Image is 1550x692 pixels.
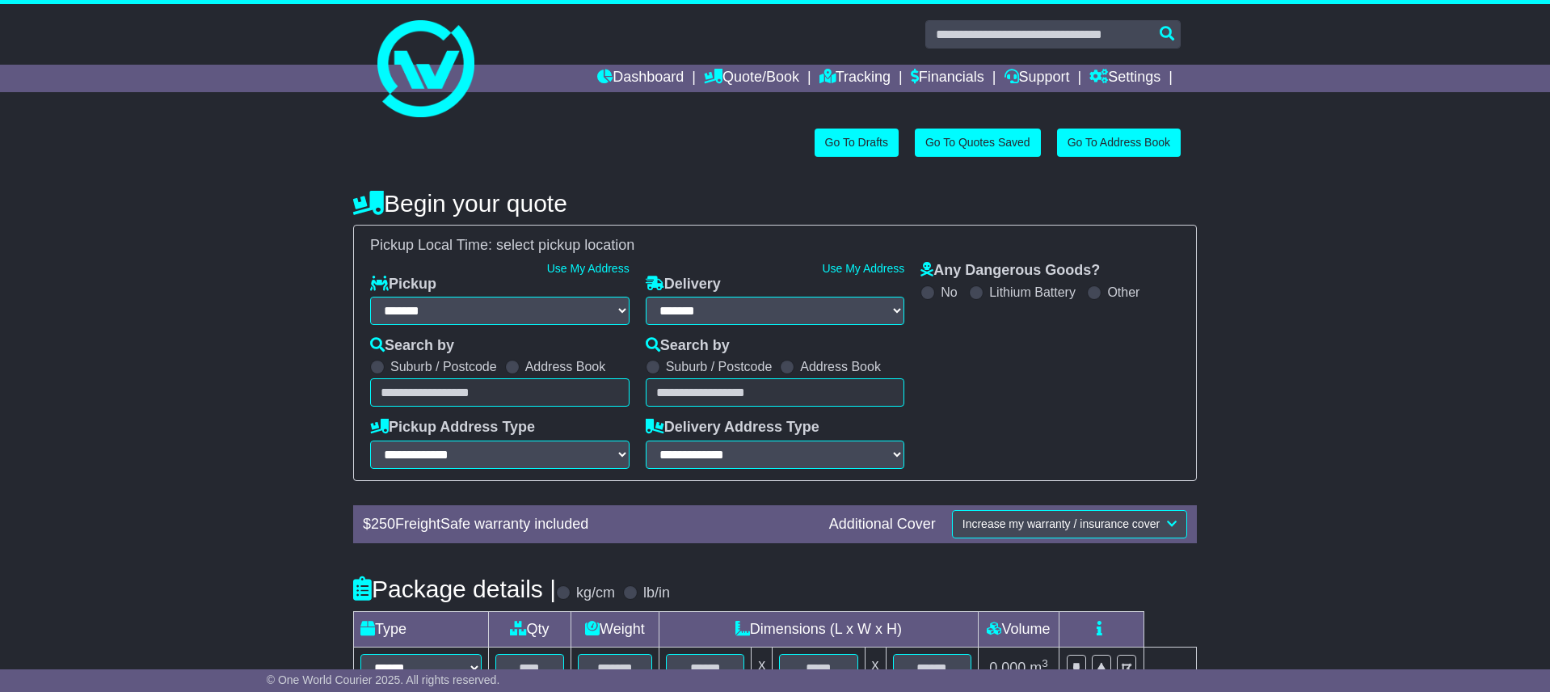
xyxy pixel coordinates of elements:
span: 250 [371,516,395,532]
label: Search by [646,337,730,355]
span: 0.000 [989,660,1026,676]
button: Increase my warranty / insurance cover [952,510,1187,538]
h4: Begin your quote [353,190,1197,217]
div: Pickup Local Time: [362,237,1188,255]
td: x [865,647,886,689]
label: Address Book [525,359,606,374]
sup: 3 [1042,657,1048,669]
a: Use My Address [547,262,630,275]
td: x [752,647,773,689]
label: Suburb / Postcode [666,359,773,374]
td: Volume [978,611,1059,647]
span: select pickup location [496,237,634,253]
h4: Package details | [353,576,556,602]
td: Qty [489,611,571,647]
label: Pickup [370,276,436,293]
a: Support [1005,65,1070,92]
td: Type [354,611,489,647]
a: Settings [1089,65,1160,92]
a: Quote/Book [704,65,799,92]
label: Pickup Address Type [370,419,535,437]
label: Address Book [800,359,881,374]
label: Delivery [646,276,721,293]
span: © One World Courier 2025. All rights reserved. [267,673,500,686]
label: Search by [370,337,454,355]
a: Go To Address Book [1057,129,1181,157]
span: Increase my warranty / insurance cover [962,517,1160,530]
label: kg/cm [576,584,615,602]
td: Dimensions (L x W x H) [659,611,978,647]
td: Weight [571,611,659,647]
a: Dashboard [597,65,684,92]
a: Financials [911,65,984,92]
label: Other [1107,285,1139,300]
a: Go To Quotes Saved [915,129,1041,157]
div: Additional Cover [821,516,944,534]
a: Go To Drafts [815,129,899,157]
label: Lithium Battery [989,285,1076,300]
label: No [941,285,957,300]
div: $ FreightSafe warranty included [355,516,821,534]
label: lb/in [643,584,670,602]
label: Suburb / Postcode [390,359,497,374]
a: Use My Address [822,262,904,275]
label: Any Dangerous Goods? [920,262,1100,280]
a: Tracking [819,65,891,92]
span: m [1030,660,1048,676]
label: Delivery Address Type [646,419,819,437]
